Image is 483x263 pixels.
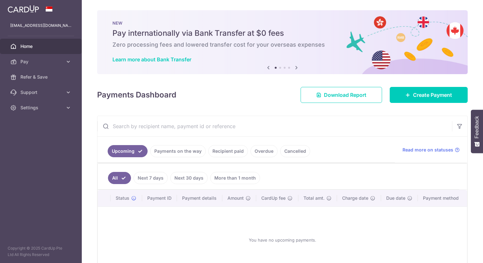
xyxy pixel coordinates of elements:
h6: Zero processing fees and lowered transfer cost for your overseas expenses [112,41,452,49]
h4: Payments Dashboard [97,89,176,101]
a: Payments on the way [150,145,206,157]
a: Read more on statuses [402,147,460,153]
a: More than 1 month [210,172,260,184]
img: Bank transfer banner [97,10,468,74]
th: Payment ID [142,190,177,206]
span: Create Payment [413,91,452,99]
a: Recipient paid [208,145,248,157]
p: [EMAIL_ADDRESS][DOMAIN_NAME] [10,22,72,29]
span: Read more on statuses [402,147,453,153]
p: NEW [112,20,452,26]
a: Overdue [250,145,278,157]
a: Cancelled [280,145,310,157]
img: CardUp [8,5,39,13]
a: Upcoming [108,145,148,157]
span: Download Report [324,91,366,99]
span: Due date [386,195,405,201]
a: Learn more about Bank Transfer [112,56,191,63]
button: Feedback - Show survey [471,110,483,153]
span: Refer & Save [20,74,63,80]
span: CardUp fee [261,195,286,201]
input: Search by recipient name, payment id or reference [97,116,452,136]
a: Create Payment [390,87,468,103]
span: Charge date [342,195,368,201]
span: Total amt. [303,195,325,201]
a: Next 7 days [134,172,168,184]
span: Status [116,195,129,201]
span: Amount [227,195,244,201]
span: Home [20,43,63,50]
th: Payment method [418,190,467,206]
a: Next 30 days [170,172,208,184]
span: Feedback [474,116,480,138]
a: All [108,172,131,184]
span: Support [20,89,63,96]
h5: Pay internationally via Bank Transfer at $0 fees [112,28,452,38]
span: Pay [20,58,63,65]
a: Download Report [301,87,382,103]
th: Payment details [177,190,222,206]
span: Settings [20,104,63,111]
